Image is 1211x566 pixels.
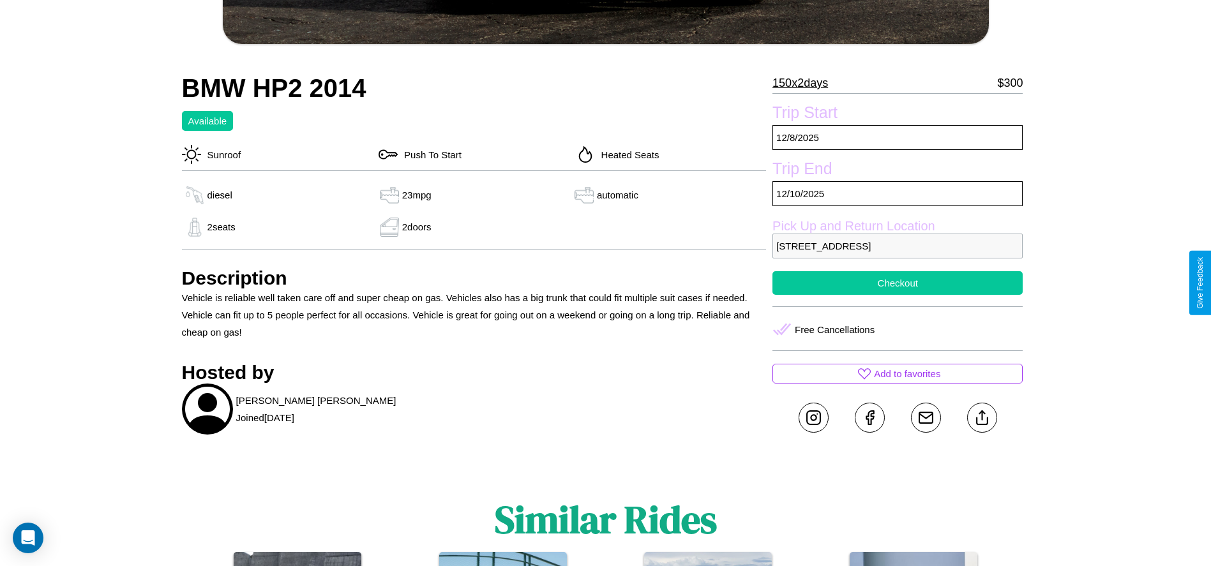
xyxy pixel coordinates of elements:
p: automatic [597,186,638,204]
p: 2 seats [207,218,236,235]
img: gas [377,218,402,237]
h1: Similar Rides [495,493,717,546]
p: [PERSON_NAME] [PERSON_NAME] [236,392,396,409]
p: 12 / 8 / 2025 [772,125,1023,150]
p: [STREET_ADDRESS] [772,234,1023,258]
button: Add to favorites [772,364,1023,384]
p: Joined [DATE] [236,409,294,426]
p: $ 300 [997,73,1023,93]
p: 150 x 2 days [772,73,828,93]
label: Trip Start [772,103,1023,125]
h2: BMW HP2 2014 [182,74,767,103]
div: Give Feedback [1196,257,1205,309]
h3: Description [182,267,767,289]
p: Heated Seats [595,146,659,163]
img: gas [182,186,207,205]
p: diesel [207,186,232,204]
h3: Hosted by [182,362,767,384]
p: 12 / 10 / 2025 [772,181,1023,206]
img: gas [571,186,597,205]
p: Push To Start [398,146,462,163]
p: 2 doors [402,218,432,235]
p: 23 mpg [402,186,432,204]
p: Vehicle is reliable well taken care off and super cheap on gas. Vehicles also has a big trunk tha... [182,289,767,341]
img: gas [182,218,207,237]
p: Add to favorites [874,365,940,382]
div: Open Intercom Messenger [13,523,43,553]
p: Sunroof [201,146,241,163]
label: Trip End [772,160,1023,181]
p: Free Cancellations [795,321,875,338]
p: Available [188,112,227,130]
button: Checkout [772,271,1023,295]
img: gas [377,186,402,205]
label: Pick Up and Return Location [772,219,1023,234]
